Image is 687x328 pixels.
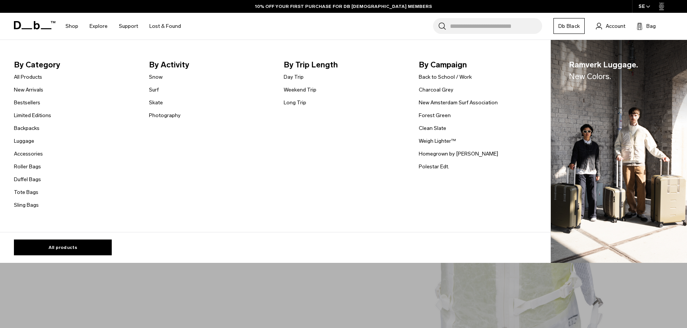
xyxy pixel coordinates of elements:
a: New Amsterdam Surf Association [419,99,498,107]
a: Weigh Lighter™ [419,137,456,145]
a: Snow [149,73,163,81]
nav: Main Navigation [60,13,187,40]
a: All products [14,240,112,255]
a: Accessories [14,150,43,158]
a: Long Trip [284,99,306,107]
span: By Trip Length [284,59,407,71]
a: Backpacks [14,124,40,132]
span: New Colors. [569,72,611,81]
a: Bestsellers [14,99,40,107]
a: All Products [14,73,42,81]
a: Weekend Trip [284,86,316,94]
a: Explore [90,13,108,40]
a: Sling Bags [14,201,39,209]
a: Duffel Bags [14,175,41,183]
a: Charcoal Grey [419,86,453,94]
a: Clean Slate [419,124,446,132]
a: Luggage [14,137,34,145]
a: Account [596,21,625,31]
a: Limited Editions [14,111,51,119]
a: Ramverk Luggage.New Colors. Db [551,40,687,263]
span: By Campaign [419,59,542,71]
a: Support [119,13,138,40]
span: Account [606,22,625,30]
span: By Category [14,59,137,71]
a: Db Black [553,18,585,34]
a: Homegrown by [PERSON_NAME] [419,150,498,158]
a: Lost & Found [149,13,181,40]
img: Db [551,40,687,263]
a: Shop [65,13,78,40]
a: Back to School / Work [419,73,472,81]
button: Bag [637,21,656,31]
a: Day Trip [284,73,304,81]
a: Skate [149,99,163,107]
span: Ramverk Luggage. [569,59,638,82]
a: Forest Green [419,111,451,119]
span: By Activity [149,59,272,71]
a: Photography [149,111,181,119]
a: Surf [149,86,159,94]
a: Roller Bags [14,163,41,171]
a: Tote Bags [14,188,38,196]
a: 10% OFF YOUR FIRST PURCHASE FOR DB [DEMOGRAPHIC_DATA] MEMBERS [255,3,432,10]
a: Polestar Edt. [419,163,449,171]
a: New Arrivals [14,86,43,94]
span: Bag [646,22,656,30]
